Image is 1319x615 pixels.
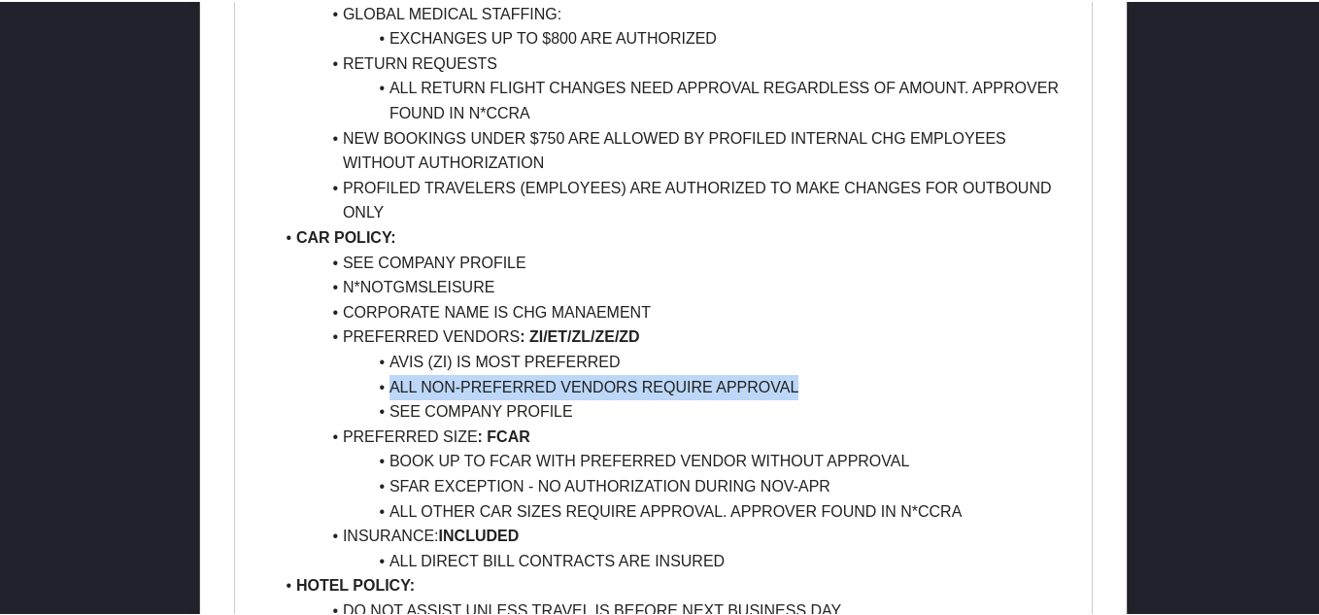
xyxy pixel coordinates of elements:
[273,50,1077,75] li: RETURN REQUESTS
[273,497,1077,523] li: ALL OTHER CAR SIZES REQUIRE APPROVAL. APPROVER FOUND IN N*CCRA
[273,24,1077,50] li: EXCHANGES UP TO $800 ARE AUTHORIZED
[273,522,1077,547] li: INSURANCE:
[273,373,1077,398] li: ALL NON-PREFERRED VENDORS REQUIRE APPROVAL
[273,74,1077,123] li: ALL RETURN FLIGHT CHANGES NEED APPROVAL REGARDLESS OF AMOUNT. APPROVER FOUND IN N*CCRA
[273,423,1077,448] li: PREFERRED SIZE
[273,124,1077,174] li: NEW BOOKINGS UNDER $750 ARE ALLOWED BY PROFILED INTERNAL CHG EMPLOYEES WITHOUT AUTHORIZATION
[296,575,415,592] strong: HOTEL POLICY:
[273,348,1077,373] li: AVIS (ZI) IS MOST PREFERRED
[273,472,1077,497] li: SFAR EXCEPTION - NO AUTHORIZATION DURING NOV-APR
[296,227,396,244] strong: CAR POLICY:
[273,174,1077,223] li: PROFILED TRAVELERS (EMPLOYEES) ARE AUTHORIZED TO MAKE CHANGES FOR OUTBOUND ONLY
[520,326,640,343] strong: : ZI/ET/ZL/ZE/ZD
[273,249,1077,274] li: SEE COMPANY PROFILE
[273,547,1077,572] li: ALL DIRECT BILL CONTRACTS ARE INSURED
[439,526,520,542] strong: INCLUDED
[478,427,530,443] strong: : FCAR
[273,397,1077,423] li: SEE COMPANY PROFILE
[273,273,1077,298] li: N*NOTGMSLEISURE
[273,447,1077,472] li: BOOK UP TO FCAR WITH PREFERRED VENDOR WITHOUT APPROVAL
[273,323,1077,348] li: PREFERRED VENDORS
[273,298,1077,324] li: CORPORATE NAME IS CHG MANAEMENT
